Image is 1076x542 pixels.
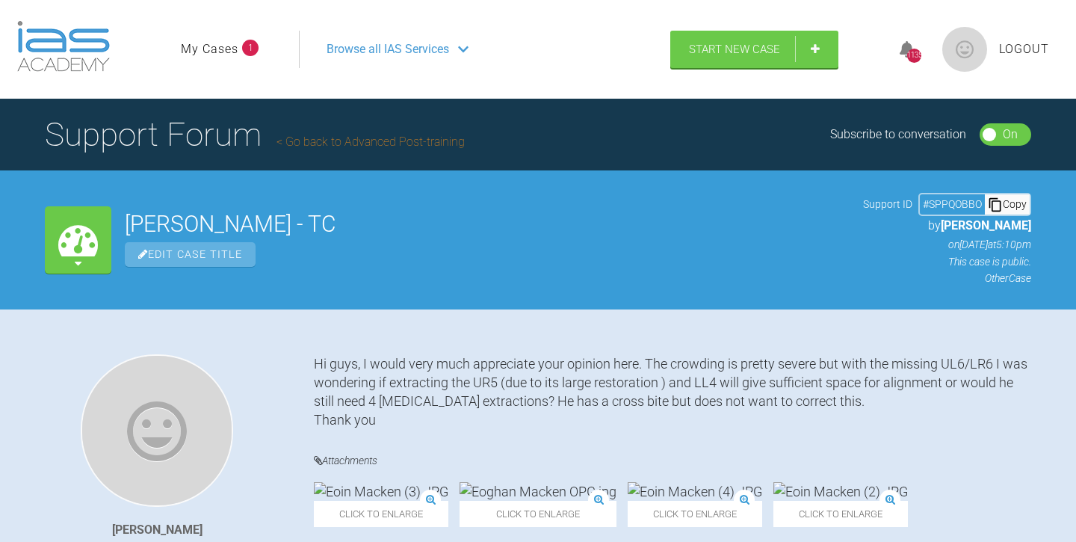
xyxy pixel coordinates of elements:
[460,501,616,527] span: Click to enlarge
[17,21,110,72] img: logo-light.3e3ef733.png
[863,270,1031,286] p: Other Case
[181,40,238,59] a: My Cases
[45,108,465,161] h1: Support Forum
[628,482,762,501] img: Eoin Macken (4).JPG
[942,27,987,72] img: profile.png
[985,194,1030,214] div: Copy
[276,135,465,149] a: Go back to Advanced Post-training
[670,31,838,68] a: Start New Case
[81,354,233,507] img: Tom Crotty
[628,501,762,527] span: Click to enlarge
[314,354,1031,430] div: Hi guys, I would very much appreciate your opinion here. The crowding is pretty severe but with t...
[773,482,908,501] img: Eoin Macken (2).JPG
[830,125,966,144] div: Subscribe to conversation
[327,40,449,59] span: Browse all IAS Services
[863,216,1031,235] p: by
[907,49,921,63] div: 1135
[773,501,908,527] span: Click to enlarge
[125,213,850,235] h2: [PERSON_NAME] - TC
[941,218,1031,232] span: [PERSON_NAME]
[314,452,1031,470] h4: Attachments
[112,520,202,540] div: [PERSON_NAME]
[999,40,1049,59] a: Logout
[460,482,616,501] img: Eoghan Macken OPG.jpg
[863,196,912,212] span: Support ID
[920,196,985,212] div: # SPPQOBBO
[125,242,256,267] span: Edit Case Title
[1003,125,1018,144] div: On
[314,501,448,527] span: Click to enlarge
[242,40,259,56] span: 1
[689,43,780,56] span: Start New Case
[863,253,1031,270] p: This case is public.
[863,236,1031,253] p: on [DATE] at 5:10pm
[314,482,448,501] img: Eoin Macken (3).JPG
